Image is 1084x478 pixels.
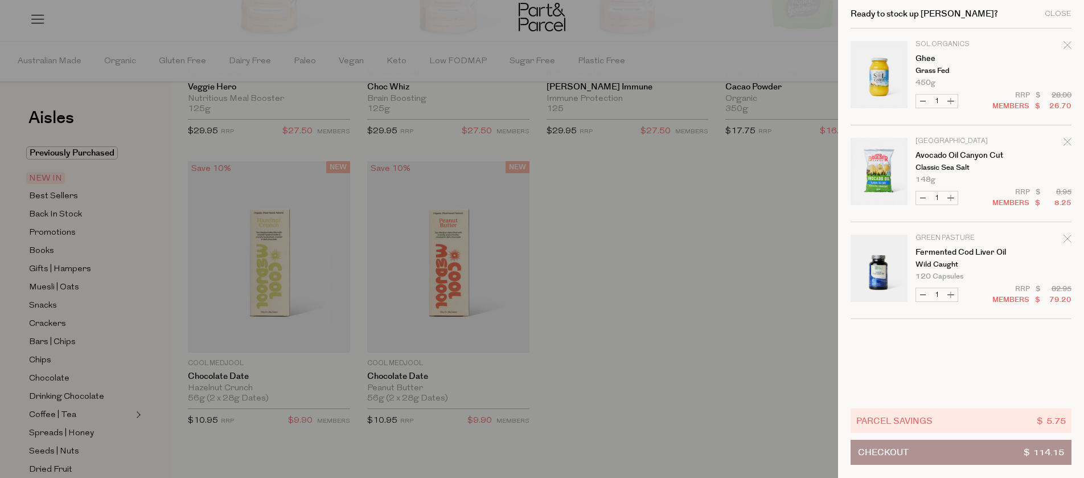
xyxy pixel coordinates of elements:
[915,248,1004,256] a: Fermented Cod Liver Oil
[1064,136,1071,152] div: Remove Avocado Oil Canyon Cut
[856,414,933,427] span: Parcel Savings
[915,138,1004,145] p: [GEOGRAPHIC_DATA]
[930,191,944,205] input: QTY Avocado Oil Canyon Cut
[915,273,963,280] span: 120 Capsules
[930,288,944,301] input: QTY Fermented Cod Liver Oil
[915,261,1004,268] p: Wild Caught
[1045,10,1071,18] div: Close
[930,95,944,108] input: QTY Ghee
[1064,39,1071,55] div: Remove Ghee
[915,41,1004,48] p: Sol Organics
[915,67,1004,75] p: Grass Fed
[915,55,1004,63] a: Ghee
[915,152,1004,160] a: Avocado Oil Canyon Cut
[1024,440,1064,464] span: $ 114.15
[915,176,935,183] span: 148g
[858,440,909,464] span: Checkout
[915,164,1004,171] p: Classic Sea Salt
[851,440,1071,465] button: Checkout$ 114.15
[1064,233,1071,248] div: Remove Fermented Cod Liver Oil
[915,79,935,87] span: 450g
[851,10,998,18] h2: Ready to stock up [PERSON_NAME]?
[1037,414,1066,427] span: $ 5.75
[915,235,1004,242] p: Green Pasture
